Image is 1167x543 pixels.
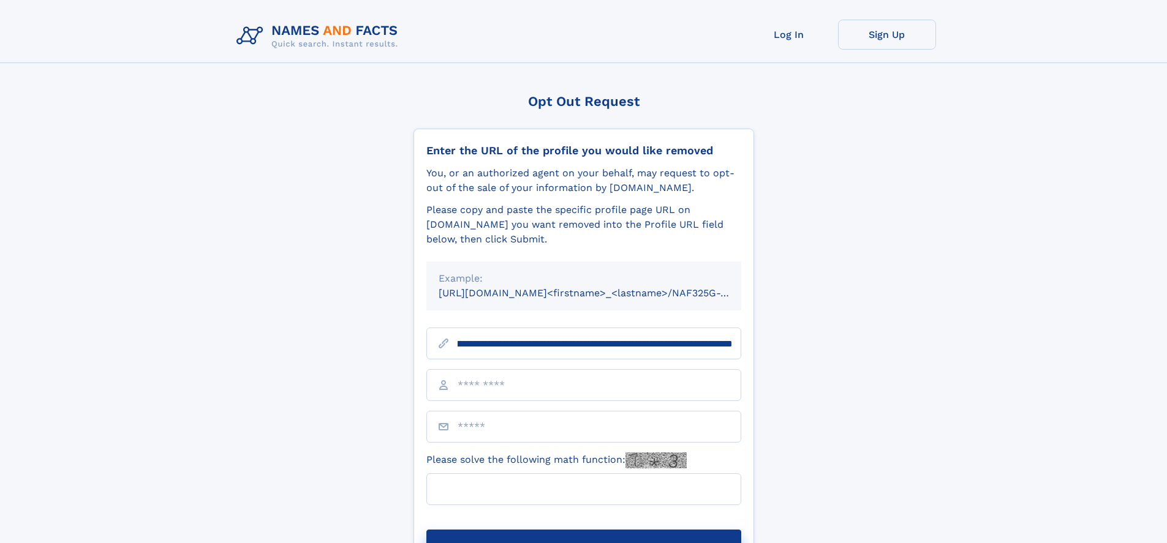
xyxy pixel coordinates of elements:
[426,203,741,247] div: Please copy and paste the specific profile page URL on [DOMAIN_NAME] you want removed into the Pr...
[439,271,729,286] div: Example:
[232,20,408,53] img: Logo Names and Facts
[838,20,936,50] a: Sign Up
[740,20,838,50] a: Log In
[426,166,741,195] div: You, or an authorized agent on your behalf, may request to opt-out of the sale of your informatio...
[426,452,687,468] label: Please solve the following math function:
[426,144,741,157] div: Enter the URL of the profile you would like removed
[414,94,754,109] div: Opt Out Request
[439,287,765,299] small: [URL][DOMAIN_NAME]<firstname>_<lastname>/NAF325G-xxxxxxxx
